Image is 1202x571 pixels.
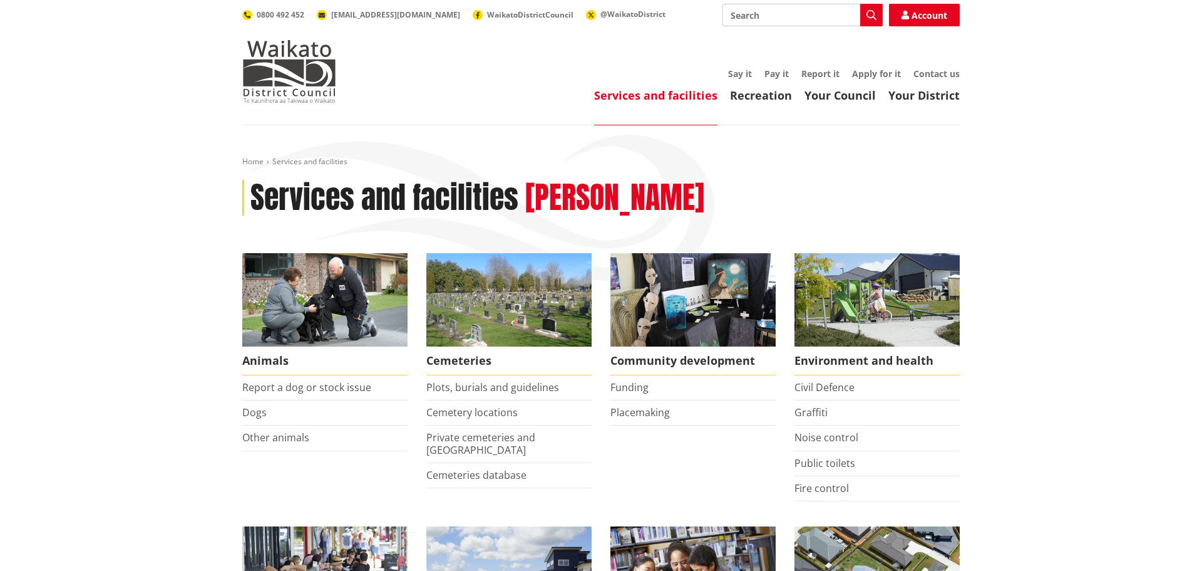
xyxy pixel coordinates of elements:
[610,253,776,375] a: Matariki Travelling Suitcase Art Exhibition Community development
[242,406,267,419] a: Dogs
[610,380,649,394] a: Funding
[794,347,960,375] span: Environment and health
[242,380,371,394] a: Report a dog or stock issue
[610,253,776,347] img: Matariki Travelling Suitcase Art Exhibition
[764,68,789,80] a: Pay it
[257,9,304,20] span: 0800 492 452
[610,406,670,419] a: Placemaking
[728,68,752,80] a: Say it
[804,88,876,103] a: Your Council
[600,9,665,19] span: @WaikatoDistrict
[242,9,304,20] a: 0800 492 452
[426,347,592,375] span: Cemeteries
[242,431,309,444] a: Other animals
[473,9,573,20] a: WaikatoDistrictCouncil
[730,88,792,103] a: Recreation
[250,180,518,216] h1: Services and facilities
[801,68,840,80] a: Report it
[426,468,527,482] a: Cemeteries database
[242,40,336,103] img: Waikato District Council - Te Kaunihera aa Takiwaa o Waikato
[242,156,264,167] a: Home
[426,380,559,394] a: Plots, burials and guidelines
[889,4,960,26] a: Account
[242,253,408,375] a: Waikato District Council Animal Control team Animals
[426,253,592,375] a: Huntly Cemetery Cemeteries
[722,4,883,26] input: Search input
[272,156,347,167] span: Services and facilities
[331,9,460,20] span: [EMAIL_ADDRESS][DOMAIN_NAME]
[525,180,704,216] h2: [PERSON_NAME]
[888,88,960,103] a: Your District
[794,431,858,444] a: Noise control
[317,9,460,20] a: [EMAIL_ADDRESS][DOMAIN_NAME]
[487,9,573,20] span: WaikatoDistrictCouncil
[913,68,960,80] a: Contact us
[794,481,849,495] a: Fire control
[610,347,776,375] span: Community development
[794,406,828,419] a: Graffiti
[242,157,960,167] nav: breadcrumb
[242,253,408,347] img: Animal Control
[426,406,518,419] a: Cemetery locations
[794,456,855,470] a: Public toilets
[852,68,901,80] a: Apply for it
[586,9,665,19] a: @WaikatoDistrict
[594,88,717,103] a: Services and facilities
[242,347,408,375] span: Animals
[794,253,960,347] img: New housing in Pokeno
[426,253,592,347] img: Huntly Cemetery
[794,380,855,394] a: Civil Defence
[426,431,535,456] a: Private cemeteries and [GEOGRAPHIC_DATA]
[794,253,960,375] a: New housing in Pokeno Environment and health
